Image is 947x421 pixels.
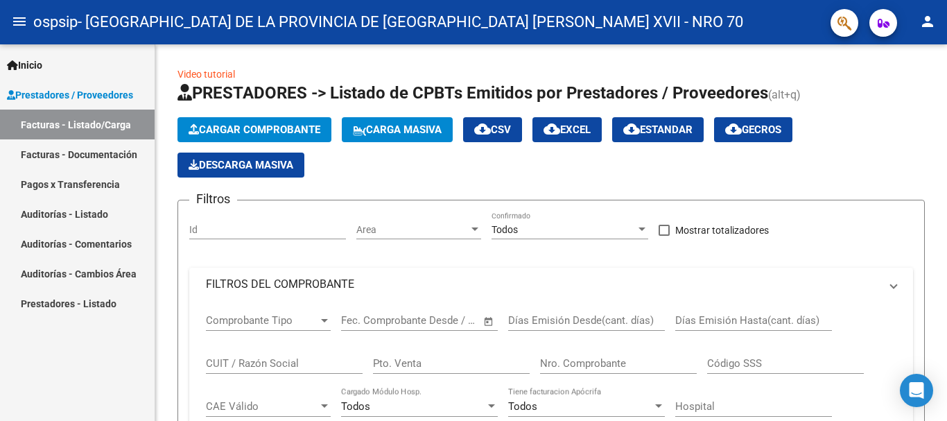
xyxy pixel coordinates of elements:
[189,268,913,301] mat-expansion-panel-header: FILTROS DEL COMPROBANTE
[532,117,602,142] button: EXCEL
[768,88,801,101] span: (alt+q)
[356,224,469,236] span: Area
[78,7,743,37] span: - [GEOGRAPHIC_DATA] DE LA PROVINCIA DE [GEOGRAPHIC_DATA] [PERSON_NAME] XVII - NRO 70
[623,123,693,136] span: Estandar
[341,314,397,327] input: Fecha inicio
[177,69,235,80] a: Video tutorial
[33,7,78,37] span: ospsip
[177,153,304,178] app-download-masive: Descarga masiva de comprobantes (adjuntos)
[481,313,497,329] button: Open calendar
[410,314,477,327] input: Fecha fin
[7,58,42,73] span: Inicio
[474,123,511,136] span: CSV
[206,400,318,413] span: CAE Válido
[353,123,442,136] span: Carga Masiva
[675,222,769,239] span: Mostrar totalizadores
[189,123,320,136] span: Cargar Comprobante
[492,224,518,235] span: Todos
[919,13,936,30] mat-icon: person
[508,400,537,413] span: Todos
[463,117,522,142] button: CSV
[714,117,792,142] button: Gecros
[612,117,704,142] button: Estandar
[725,121,742,137] mat-icon: cloud_download
[177,153,304,178] button: Descarga Masiva
[544,123,591,136] span: EXCEL
[189,159,293,171] span: Descarga Masiva
[341,400,370,413] span: Todos
[900,374,933,407] div: Open Intercom Messenger
[206,277,880,292] mat-panel-title: FILTROS DEL COMPROBANTE
[7,87,133,103] span: Prestadores / Proveedores
[342,117,453,142] button: Carga Masiva
[623,121,640,137] mat-icon: cloud_download
[177,117,331,142] button: Cargar Comprobante
[177,83,768,103] span: PRESTADORES -> Listado de CPBTs Emitidos por Prestadores / Proveedores
[11,13,28,30] mat-icon: menu
[474,121,491,137] mat-icon: cloud_download
[189,189,237,209] h3: Filtros
[725,123,781,136] span: Gecros
[544,121,560,137] mat-icon: cloud_download
[206,314,318,327] span: Comprobante Tipo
